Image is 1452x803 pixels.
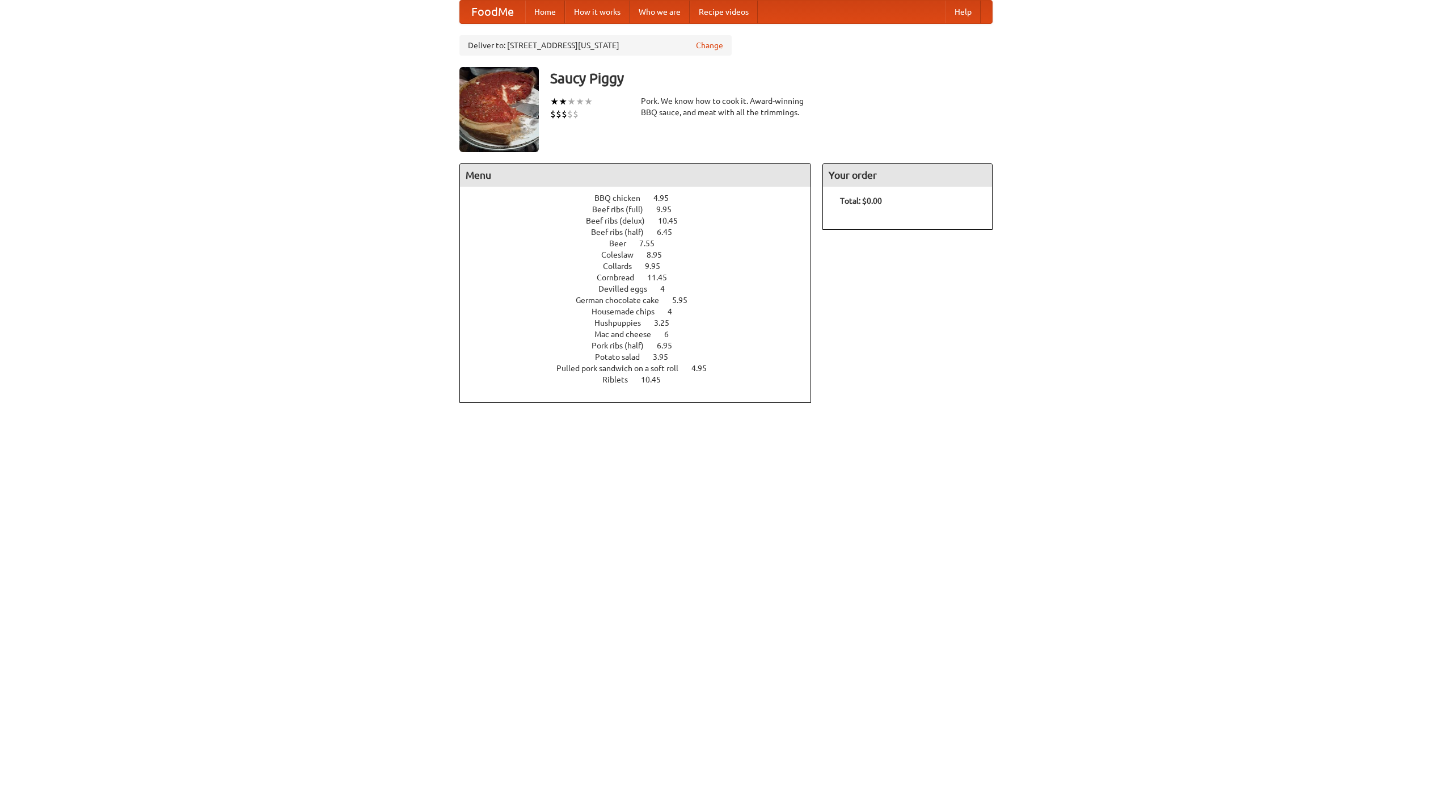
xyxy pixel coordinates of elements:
span: Mac and cheese [594,330,662,339]
a: Beef ribs (half) 6.45 [591,228,693,237]
span: 3.25 [654,318,681,327]
span: BBQ chicken [594,194,652,203]
img: angular.jpg [459,67,539,152]
li: $ [550,108,556,120]
span: 4.95 [653,194,680,203]
span: Pulled pork sandwich on a soft roll [556,364,690,373]
span: 4 [668,307,683,316]
a: Home [525,1,565,23]
a: Mac and cheese 6 [594,330,690,339]
a: Collards 9.95 [603,262,681,271]
span: 10.45 [641,375,672,384]
h3: Saucy Piggy [550,67,993,90]
span: 6 [664,330,680,339]
a: Coleslaw 8.95 [601,250,683,259]
h4: Your order [823,164,992,187]
span: Hushpuppies [594,318,652,327]
a: Beer 7.55 [609,239,676,248]
span: Coleslaw [601,250,645,259]
a: Housemade chips 4 [592,307,693,316]
a: Hushpuppies 3.25 [594,318,690,327]
li: ★ [550,95,559,108]
a: Pork ribs (half) 6.95 [592,341,693,350]
span: 6.95 [657,341,683,350]
span: 6.45 [657,228,683,237]
li: $ [562,108,567,120]
span: Beer [609,239,638,248]
span: Housemade chips [592,307,666,316]
span: 9.95 [656,205,683,214]
div: Deliver to: [STREET_ADDRESS][US_STATE] [459,35,732,56]
a: Help [946,1,981,23]
a: Potato salad 3.95 [595,352,689,361]
a: Beef ribs (delux) 10.45 [586,216,699,225]
li: ★ [559,95,567,108]
span: 8.95 [647,250,673,259]
span: 9.95 [645,262,672,271]
span: Beef ribs (half) [591,228,655,237]
span: 7.55 [639,239,666,248]
span: Cornbread [597,273,645,282]
span: German chocolate cake [576,296,670,305]
a: Devilled eggs 4 [598,284,686,293]
span: Beef ribs (full) [592,205,655,214]
li: ★ [567,95,576,108]
li: ★ [584,95,593,108]
span: Potato salad [595,352,651,361]
a: Recipe videos [690,1,758,23]
li: $ [556,108,562,120]
a: Change [696,40,723,51]
span: 4 [660,284,676,293]
span: Devilled eggs [598,284,659,293]
a: How it works [565,1,630,23]
div: Pork. We know how to cook it. Award-winning BBQ sauce, and meat with all the trimmings. [641,95,811,118]
span: 5.95 [672,296,699,305]
a: Cornbread 11.45 [597,273,688,282]
span: 10.45 [658,216,689,225]
a: German chocolate cake 5.95 [576,296,708,305]
span: 3.95 [653,352,679,361]
a: FoodMe [460,1,525,23]
li: $ [567,108,573,120]
a: Beef ribs (full) 9.95 [592,205,693,214]
b: Total: $0.00 [840,196,882,205]
h4: Menu [460,164,811,187]
a: Who we are [630,1,690,23]
span: Beef ribs (delux) [586,216,656,225]
li: ★ [576,95,584,108]
span: 11.45 [647,273,678,282]
span: Collards [603,262,643,271]
span: Riblets [602,375,639,384]
span: 4.95 [691,364,718,373]
a: Riblets 10.45 [602,375,682,384]
span: Pork ribs (half) [592,341,655,350]
a: Pulled pork sandwich on a soft roll 4.95 [556,364,728,373]
a: BBQ chicken 4.95 [594,194,690,203]
li: $ [573,108,579,120]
